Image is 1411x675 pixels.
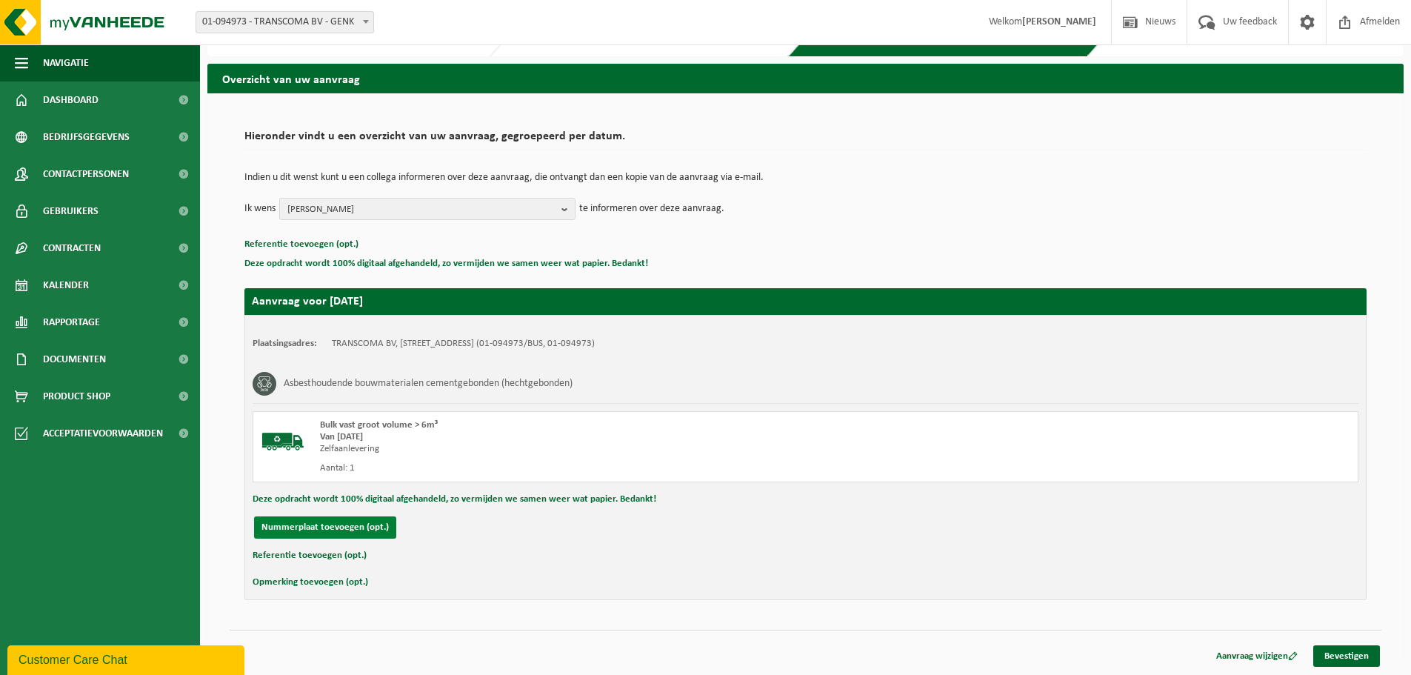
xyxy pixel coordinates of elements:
span: Product Shop [43,378,110,415]
h3: Asbesthoudende bouwmaterialen cementgebonden (hechtgebonden) [284,372,573,396]
div: Aantal: 1 [320,462,865,474]
div: Zelfaanlevering [320,443,865,455]
strong: Aanvraag voor [DATE] [252,296,363,307]
p: te informeren over deze aanvraag. [579,198,724,220]
span: Gebruikers [43,193,99,230]
span: Dashboard [43,82,99,119]
iframe: chat widget [7,642,247,675]
span: Kalender [43,267,89,304]
img: BL-SO-LV.png [261,419,305,464]
span: Contactpersonen [43,156,129,193]
a: Aanvraag wijzigen [1205,645,1309,667]
h2: Overzicht van uw aanvraag [207,64,1404,93]
button: Opmerking toevoegen (opt.) [253,573,368,592]
span: Contracten [43,230,101,267]
span: Rapportage [43,304,100,341]
button: Referentie toevoegen (opt.) [244,235,358,254]
strong: [PERSON_NAME] [1022,16,1096,27]
span: 01-094973 - TRANSCOMA BV - GENK [196,11,374,33]
button: Referentie toevoegen (opt.) [253,546,367,565]
span: [PERSON_NAME] [287,199,556,221]
span: Navigatie [43,44,89,82]
button: Deze opdracht wordt 100% digitaal afgehandeld, zo vermijden we samen weer wat papier. Bedankt! [253,490,656,509]
button: [PERSON_NAME] [279,198,576,220]
h2: Hieronder vindt u een overzicht van uw aanvraag, gegroepeerd per datum. [244,130,1367,150]
button: Nummerplaat toevoegen (opt.) [254,516,396,539]
span: 01-094973 - TRANSCOMA BV - GENK [196,12,373,33]
p: Indien u dit wenst kunt u een collega informeren over deze aanvraag, die ontvangt dan een kopie v... [244,173,1367,183]
span: Documenten [43,341,106,378]
button: Deze opdracht wordt 100% digitaal afgehandeld, zo vermijden we samen weer wat papier. Bedankt! [244,254,648,273]
a: Bevestigen [1313,645,1380,667]
strong: Van [DATE] [320,432,363,442]
span: Bulk vast groot volume > 6m³ [320,420,438,430]
p: Ik wens [244,198,276,220]
span: Acceptatievoorwaarden [43,415,163,452]
td: TRANSCOMA BV, [STREET_ADDRESS] (01-094973/BUS, 01-094973) [332,338,595,350]
strong: Plaatsingsadres: [253,339,317,348]
span: Bedrijfsgegevens [43,119,130,156]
